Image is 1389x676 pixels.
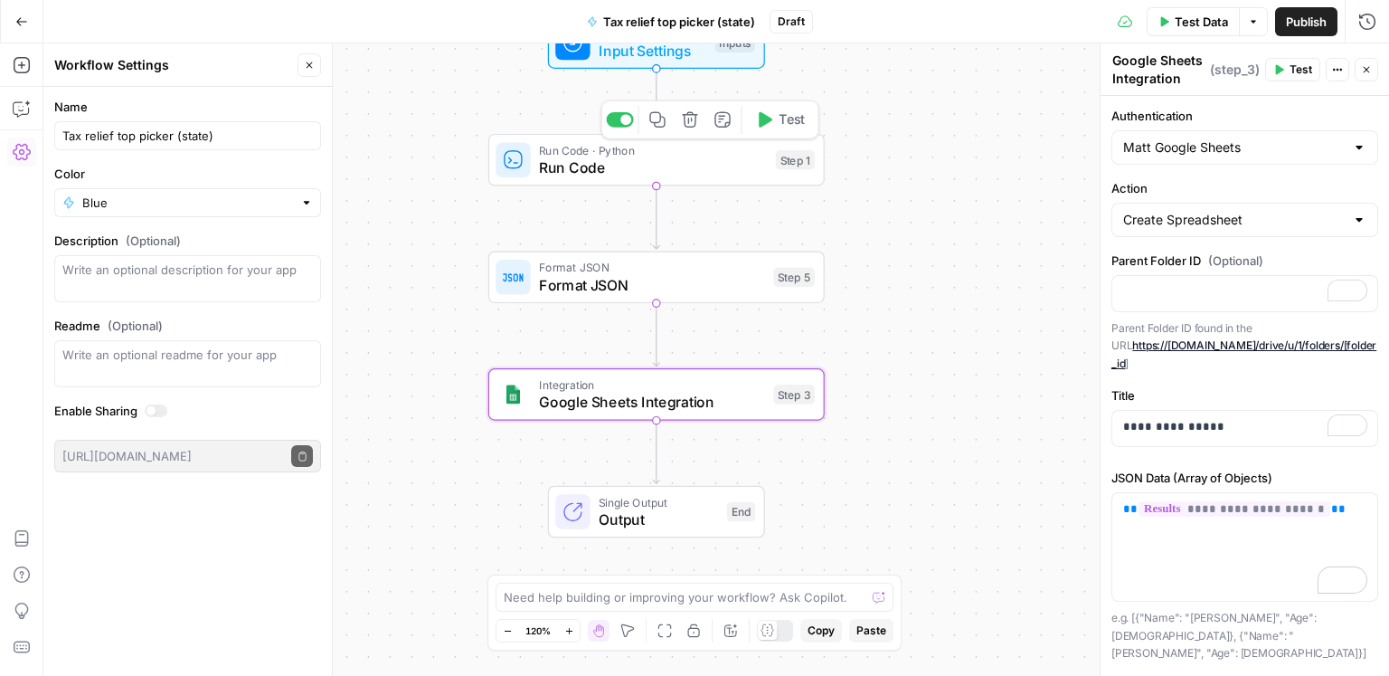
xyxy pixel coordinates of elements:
[653,186,659,249] g: Edge from step_1 to step_5
[539,391,765,413] span: Google Sheets Integration
[525,624,551,638] span: 120%
[54,165,321,183] label: Color
[1111,319,1378,373] p: Parent Folder ID found in the URL ]
[800,619,842,643] button: Copy
[779,110,805,130] span: Test
[126,232,181,250] span: (Optional)
[488,368,825,421] div: IntegrationGoogle Sheets IntegrationStep 3
[1147,7,1239,36] button: Test Data
[539,141,767,158] span: Run Code · Python
[599,40,706,62] span: Input Settings
[653,303,659,367] g: Edge from step_5 to step_3
[502,384,524,405] img: Group%201%201.png
[1111,107,1378,125] label: Authentication
[576,7,766,36] button: Tax relief top picker (state)
[488,252,825,304] div: Format JSONFormat JSONStep 5
[1111,386,1378,405] label: Title
[488,486,825,538] div: Single OutputOutputEnd
[108,317,163,335] span: (Optional)
[54,98,321,116] label: Name
[778,14,805,30] span: Draft
[1111,179,1378,197] label: Action
[1111,609,1378,662] p: e.g. [{"Name": "[PERSON_NAME]", "Age": [DEMOGRAPHIC_DATA]}, {"Name": "[PERSON_NAME]", "Age": [DEM...
[1112,493,1377,601] div: To enrich screen reader interactions, please activate Accessibility in Grammarly extension settings
[727,502,755,522] div: End
[599,493,718,510] span: Single Output
[776,150,815,170] div: Step 1
[1123,211,1345,229] input: Create Spreadsheet
[1208,252,1263,270] span: (Optional)
[1111,252,1378,270] label: Parent Folder ID
[539,274,765,296] span: Format JSON
[488,16,825,69] div: Input SettingsInputs
[773,268,815,288] div: Step 5
[1112,52,1205,88] textarea: Google Sheets Integration
[539,259,765,276] span: Format JSON
[1286,13,1327,31] span: Publish
[1112,276,1377,311] div: To enrich screen reader interactions, please activate Accessibility in Grammarly extension settings
[539,157,767,178] span: Run Code
[54,317,321,335] label: Readme
[1111,338,1376,370] a: https://[DOMAIN_NAME]/drive/u/1/folders/[folder_id
[54,56,292,74] div: Workflow Settings
[1265,58,1320,81] button: Test
[653,420,659,483] g: Edge from step_3 to end
[1290,62,1312,78] span: Test
[1123,138,1345,157] input: Matt Google Sheets
[1275,7,1337,36] button: Publish
[715,33,755,52] div: Inputs
[773,385,815,405] div: Step 3
[54,232,321,250] label: Description
[1112,411,1377,446] div: To enrich screen reader interactions, please activate Accessibility in Grammarly extension settings
[488,134,825,186] div: Run Code · PythonRun CodeStep 1Test
[1111,469,1378,487] label: JSON Data (Array of Objects)
[808,623,835,639] span: Copy
[746,106,813,134] button: Test
[599,509,718,530] span: Output
[1210,61,1260,79] span: ( step_3 )
[603,13,755,31] span: Tax relief top picker (state)
[82,194,293,212] input: Blue
[539,376,765,394] span: Integration
[856,623,886,639] span: Paste
[1175,13,1228,31] span: Test Data
[62,127,313,145] input: Untitled
[54,402,321,420] label: Enable Sharing
[849,619,893,643] button: Paste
